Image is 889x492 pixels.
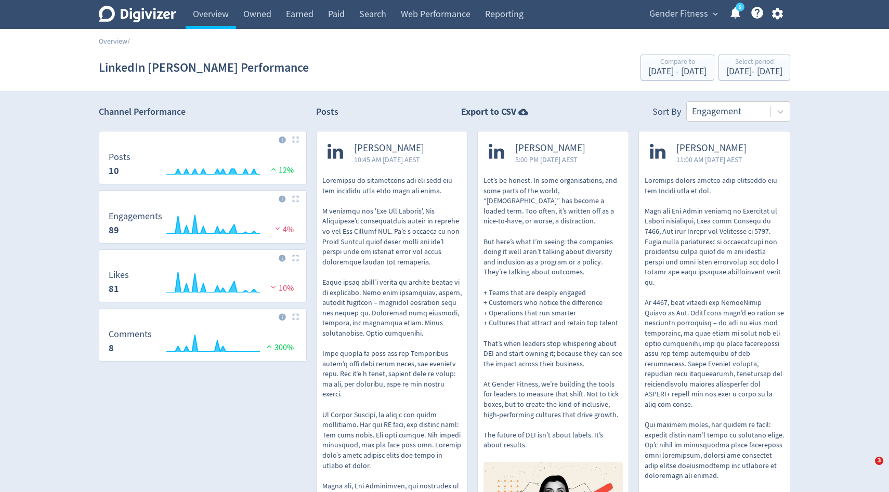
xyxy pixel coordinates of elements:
[103,211,302,239] svg: Engagements 89
[99,36,127,46] a: Overview
[640,55,714,81] button: Compare to[DATE] - [DATE]
[652,105,681,122] div: Sort By
[109,283,119,295] strong: 81
[649,6,708,22] span: Gender Fitness
[316,105,338,122] h2: Posts
[676,142,747,154] span: [PERSON_NAME]
[648,58,707,67] div: Compare to
[726,58,782,67] div: Select period
[292,195,299,202] img: Placeholder
[711,9,720,19] span: expand_more
[461,105,516,118] strong: Export to CSV
[875,457,883,465] span: 3
[676,154,747,165] span: 11:00 AM [DATE] AEST
[268,283,279,291] img: negative-performance.svg
[739,4,741,11] text: 5
[264,342,274,350] img: positive-performance.svg
[354,154,424,165] span: 10:45 AM [DATE] AEST
[292,136,299,143] img: Placeholder
[268,283,294,294] span: 10%
[726,67,782,76] div: [DATE] - [DATE]
[109,328,152,340] dt: Comments
[109,151,130,163] dt: Posts
[109,224,119,236] strong: 89
[103,270,302,298] svg: Likes 81
[292,255,299,261] img: Placeholder
[736,3,744,11] a: 5
[268,165,279,173] img: positive-performance.svg
[354,142,424,154] span: [PERSON_NAME]
[99,51,309,84] h1: LinkedIn [PERSON_NAME] Performance
[718,55,790,81] button: Select period[DATE]- [DATE]
[103,152,302,180] svg: Posts 10
[109,210,162,222] dt: Engagements
[854,457,879,482] iframe: Intercom live chat
[264,342,294,353] span: 300%
[515,142,585,154] span: [PERSON_NAME]
[109,342,114,354] strong: 8
[272,224,294,235] span: 4%
[292,313,299,320] img: Placeholder
[127,36,130,46] span: /
[648,67,707,76] div: [DATE] - [DATE]
[646,6,721,22] button: Gender Fitness
[268,165,294,176] span: 12%
[103,329,302,357] svg: Comments 8
[515,154,585,165] span: 5:00 PM [DATE] AEST
[109,269,129,281] dt: Likes
[483,176,623,450] p: Let’s be honest. In some organisations, and some parts of the world, “[DEMOGRAPHIC_DATA]” has bec...
[109,165,119,177] strong: 10
[99,105,307,118] h2: Channel Performance
[272,224,283,232] img: negative-performance.svg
